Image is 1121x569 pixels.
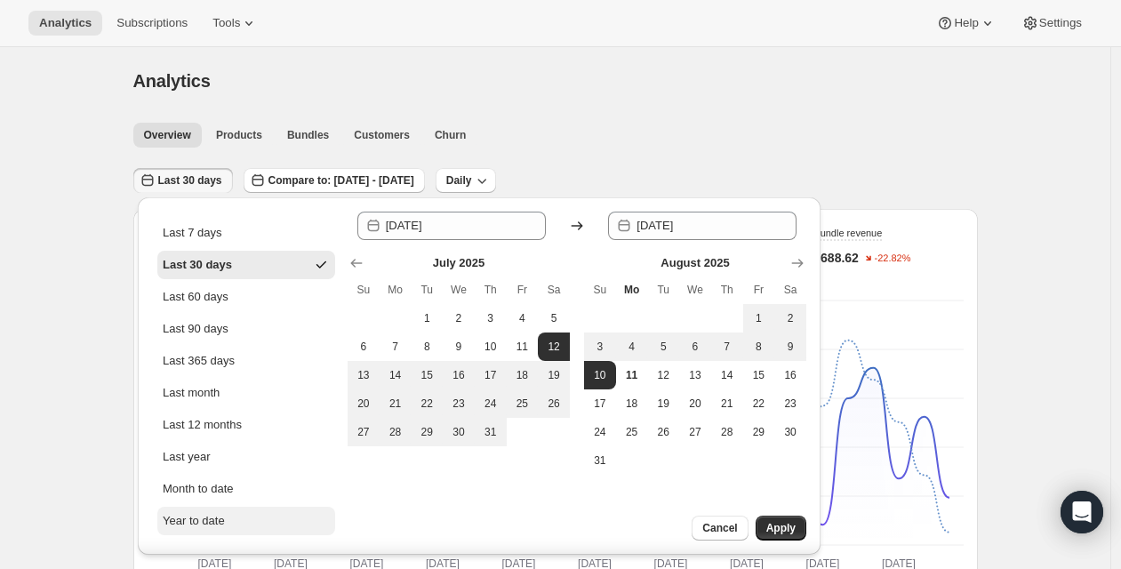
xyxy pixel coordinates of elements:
span: 22 [418,397,436,411]
span: Cancel [702,521,737,535]
span: Tu [418,283,436,297]
button: Thursday July 3 2025 [475,304,507,333]
span: 14 [718,368,736,382]
button: Friday July 4 2025 [507,304,539,333]
button: Last month [157,379,335,407]
button: Tuesday July 1 2025 [411,304,443,333]
button: Wednesday August 6 2025 [679,333,711,361]
span: 27 [355,425,372,439]
button: Sunday July 27 2025 [348,418,380,446]
button: Wednesday August 13 2025 [679,361,711,389]
button: Wednesday July 23 2025 [443,389,475,418]
th: Thursday [711,276,743,304]
button: Thursday August 14 2025 [711,361,743,389]
button: Show next month, September 2025 [785,251,810,276]
button: Friday July 25 2025 [507,389,539,418]
span: 23 [450,397,468,411]
span: Last 30 days [158,173,222,188]
span: 20 [686,397,704,411]
button: Thursday August 21 2025 [711,389,743,418]
th: Thursday [475,276,507,304]
span: 25 [514,397,532,411]
span: 21 [718,397,736,411]
span: 4 [623,340,641,354]
button: Sunday August 24 2025 [584,418,616,446]
th: Monday [380,276,412,304]
button: Tuesday July 22 2025 [411,389,443,418]
button: Last 365 days [157,347,335,375]
span: 3 [591,340,609,354]
button: Sunday August 17 2025 [584,389,616,418]
button: Last 90 days [157,315,335,343]
button: Monday August 4 2025 [616,333,648,361]
button: Analytics [28,11,102,36]
span: 31 [591,453,609,468]
button: Monday July 21 2025 [380,389,412,418]
button: Sunday August 31 2025 [584,446,616,475]
th: Tuesday [411,276,443,304]
th: Monday [616,276,648,304]
button: Monday July 14 2025 [380,361,412,389]
span: 22 [750,397,768,411]
span: 10 [591,368,609,382]
button: Wednesday July 9 2025 [443,333,475,361]
span: 11 [623,368,641,382]
span: 16 [450,368,468,382]
span: 31 [482,425,500,439]
div: Last 30 days [163,256,232,274]
span: Th [718,283,736,297]
span: 26 [545,397,563,411]
span: 28 [387,425,404,439]
span: Bundles [287,128,329,142]
span: Subscriptions [116,16,188,30]
span: Settings [1039,16,1082,30]
button: Last 7 days [157,219,335,247]
span: Analytics [39,16,92,30]
span: Tu [654,283,672,297]
span: 10 [482,340,500,354]
button: Settings [1011,11,1093,36]
button: Friday July 11 2025 [507,333,539,361]
span: 18 [623,397,641,411]
span: 19 [545,368,563,382]
span: 6 [686,340,704,354]
span: 3 [482,311,500,325]
th: Sunday [584,276,616,304]
button: Monday August 18 2025 [616,389,648,418]
span: 24 [482,397,500,411]
button: Saturday July 5 2025 [538,304,570,333]
th: Tuesday [647,276,679,304]
button: Saturday August 16 2025 [774,361,806,389]
span: Products [216,128,262,142]
span: 30 [450,425,468,439]
span: 15 [418,368,436,382]
th: Wednesday [679,276,711,304]
button: Last 30 days [133,168,233,193]
button: Friday August 29 2025 [743,418,775,446]
span: Bundle revenue [813,228,882,238]
span: Churn [435,128,466,142]
button: Tuesday August 12 2025 [647,361,679,389]
span: 17 [591,397,609,411]
button: Last 60 days [157,283,335,311]
button: Monday July 7 2025 [380,333,412,361]
button: Apply [756,516,806,541]
button: Last year [157,443,335,471]
span: 29 [750,425,768,439]
button: Friday August 1 2025 [743,304,775,333]
button: Tuesday August 26 2025 [647,418,679,446]
div: Last 60 days [163,288,228,306]
button: Month to date [157,475,335,503]
button: Friday August 8 2025 [743,333,775,361]
span: 8 [418,340,436,354]
button: Wednesday July 30 2025 [443,418,475,446]
span: We [450,283,468,297]
button: Saturday July 26 2025 [538,389,570,418]
th: Saturday [538,276,570,304]
button: Sunday July 20 2025 [348,389,380,418]
span: 9 [781,340,799,354]
button: Wednesday July 16 2025 [443,361,475,389]
button: Thursday July 24 2025 [475,389,507,418]
button: Help [925,11,1006,36]
button: Monday July 28 2025 [380,418,412,446]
